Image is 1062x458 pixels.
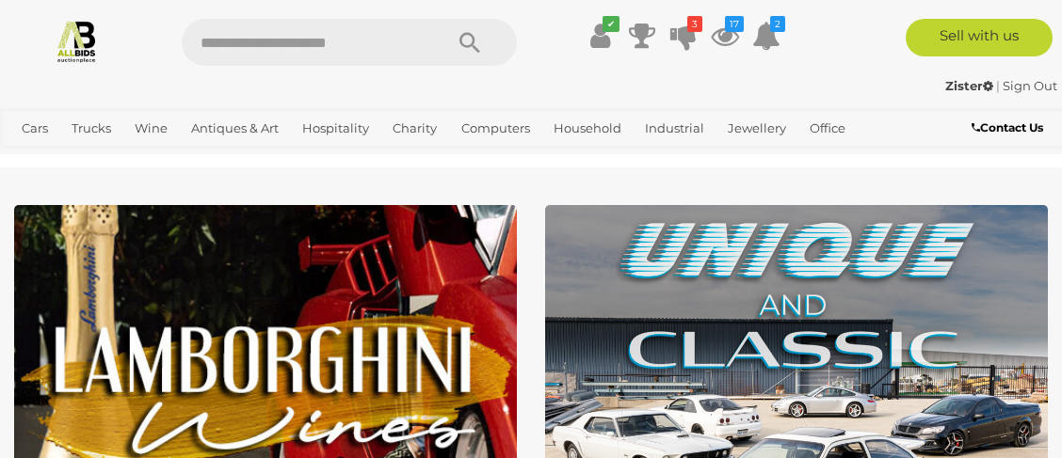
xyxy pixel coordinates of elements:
[14,144,68,175] a: Sports
[752,19,780,53] a: 2
[996,78,1000,93] span: |
[184,113,286,144] a: Antiques & Art
[454,113,538,144] a: Computers
[687,16,702,32] i: 3
[945,78,996,93] a: Zister
[637,113,712,144] a: Industrial
[127,113,175,144] a: Wine
[603,16,619,32] i: ✔
[76,144,225,175] a: [GEOGRAPHIC_DATA]
[1003,78,1057,93] a: Sign Out
[972,118,1048,138] a: Contact Us
[802,113,853,144] a: Office
[720,113,794,144] a: Jewellery
[385,113,444,144] a: Charity
[64,113,119,144] a: Trucks
[725,16,744,32] i: 17
[55,19,99,63] img: Allbids.com.au
[295,113,377,144] a: Hospitality
[770,16,785,32] i: 2
[972,120,1043,134] b: Contact Us
[546,113,629,144] a: Household
[669,19,698,53] a: 3
[587,19,615,53] a: ✔
[711,19,739,53] a: 17
[945,78,993,93] strong: Zister
[14,113,56,144] a: Cars
[423,19,517,66] button: Search
[906,19,1053,56] a: Sell with us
